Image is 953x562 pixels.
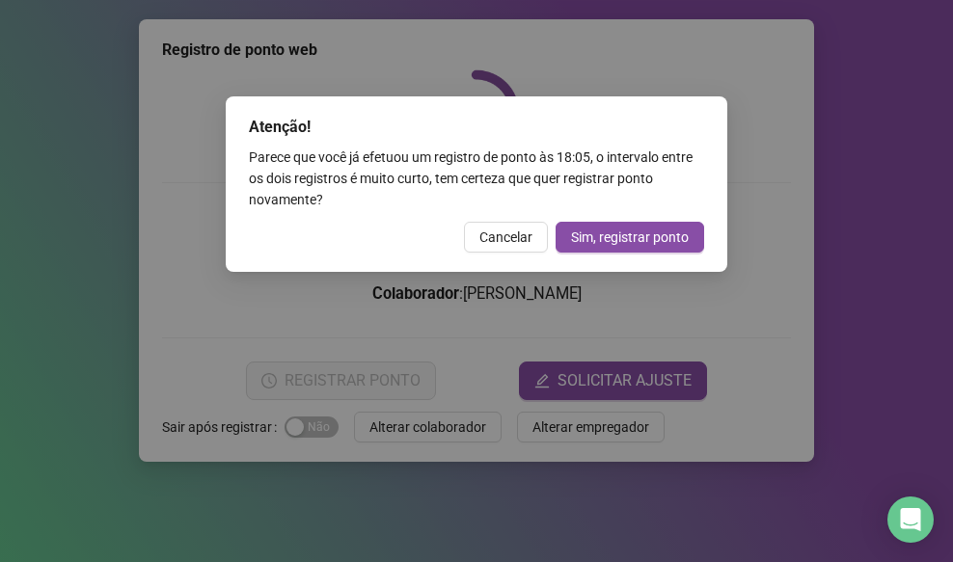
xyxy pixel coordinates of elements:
span: Cancelar [479,227,532,248]
span: Sim, registrar ponto [571,227,689,248]
div: Open Intercom Messenger [887,496,934,543]
div: Parece que você já efetuou um registro de ponto às 18:05 , o intervalo entre os dois registros é ... [249,147,704,210]
button: Sim, registrar ponto [556,222,704,253]
div: Atenção! [249,116,704,139]
button: Cancelar [464,222,548,253]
